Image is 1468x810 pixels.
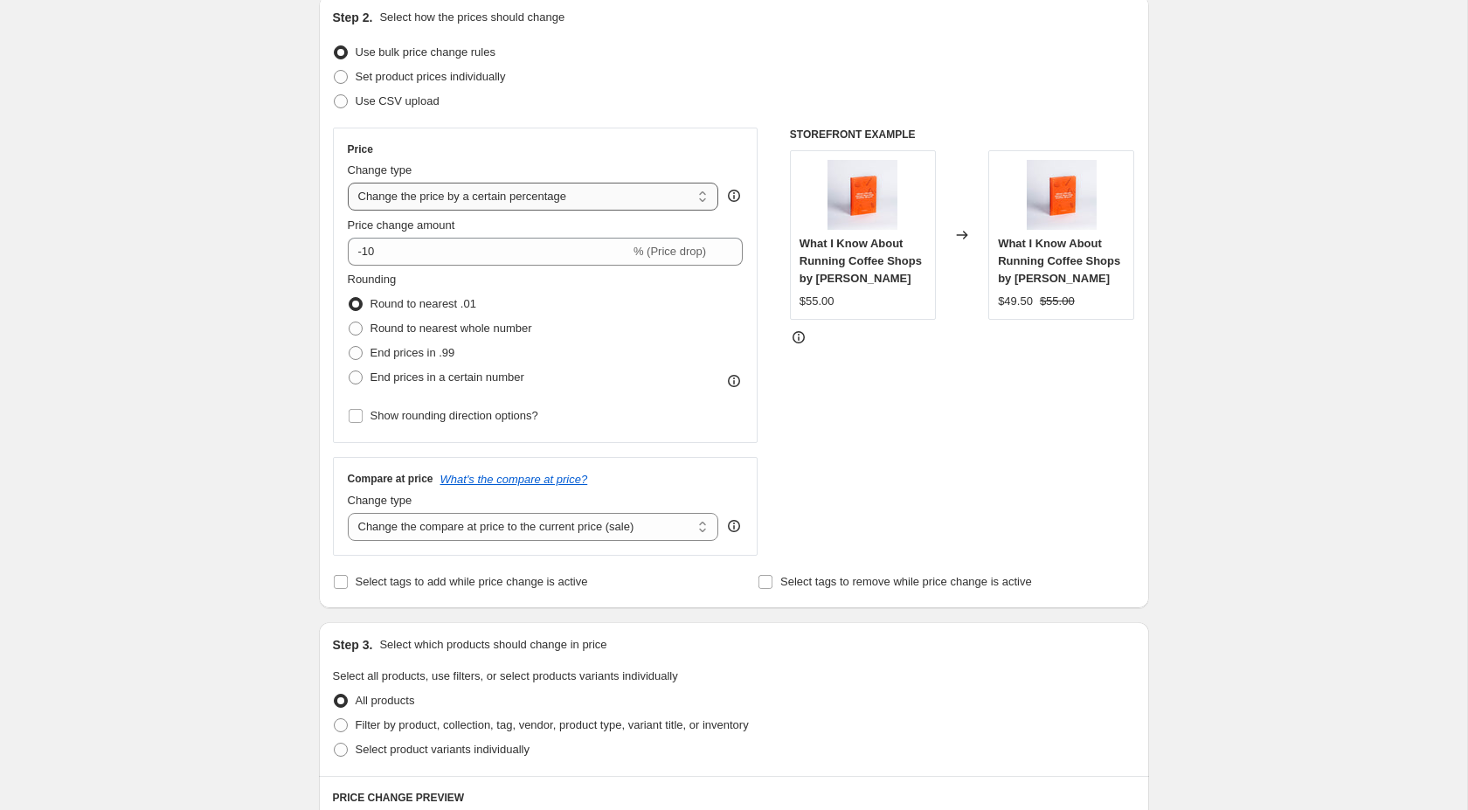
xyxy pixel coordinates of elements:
span: % (Price drop) [634,245,706,258]
span: Price change amount [348,218,455,232]
span: Round to nearest whole number [370,322,532,335]
h6: PRICE CHANGE PREVIEW [333,791,1135,805]
span: End prices in a certain number [370,370,524,384]
span: Change type [348,494,412,507]
div: $49.50 [998,293,1033,310]
h2: Step 3. [333,636,373,654]
img: 03_2021_Stitch_Product_Shots_HR_Book_WhatIKnow_80x.jpg [827,160,897,230]
h3: Price [348,142,373,156]
span: What I Know About Running Coffee Shops by [PERSON_NAME] [800,237,922,285]
span: Select tags to remove while price change is active [780,575,1032,588]
div: $55.00 [800,293,834,310]
span: Filter by product, collection, tag, vendor, product type, variant title, or inventory [356,718,749,731]
p: Select how the prices should change [379,9,564,26]
h2: Step 2. [333,9,373,26]
span: Show rounding direction options? [370,409,538,422]
span: Set product prices individually [356,70,506,83]
img: 03_2021_Stitch_Product_Shots_HR_Book_WhatIKnow_80x.jpg [1027,160,1097,230]
p: Select which products should change in price [379,636,606,654]
span: Change type [348,163,412,177]
span: Rounding [348,273,397,286]
h3: Compare at price [348,472,433,486]
h6: STOREFRONT EXAMPLE [790,128,1135,142]
span: What I Know About Running Coffee Shops by [PERSON_NAME] [998,237,1120,285]
span: Select tags to add while price change is active [356,575,588,588]
span: All products [356,694,415,707]
div: help [725,517,743,535]
input: -15 [348,238,630,266]
button: What's the compare at price? [440,473,588,486]
div: help [725,187,743,204]
span: Select all products, use filters, or select products variants individually [333,669,678,682]
span: Select product variants individually [356,743,530,756]
span: Use bulk price change rules [356,45,495,59]
span: End prices in .99 [370,346,455,359]
strike: $55.00 [1040,293,1075,310]
span: Use CSV upload [356,94,440,107]
span: Round to nearest .01 [370,297,476,310]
